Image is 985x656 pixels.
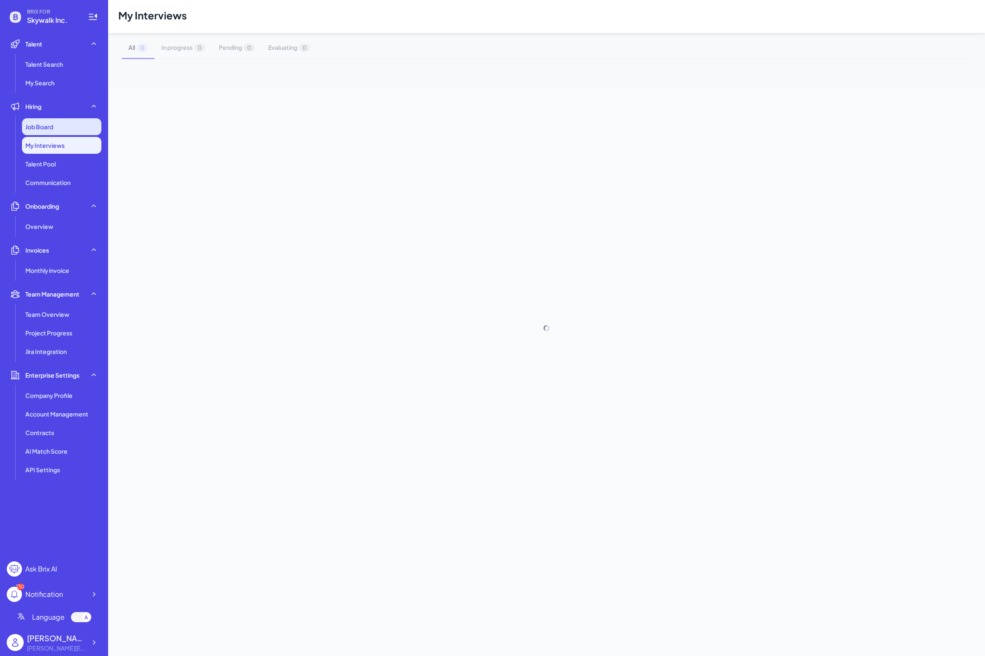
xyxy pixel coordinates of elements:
span: Team Overview [25,310,69,318]
span: Language [32,612,65,622]
span: Jira Integration [25,347,67,356]
span: Account Management [25,410,88,418]
div: 130 [17,583,24,590]
div: Ask Brix AI [25,564,57,574]
span: AI Match Score [25,447,68,455]
span: API Settings [25,465,60,474]
span: Enterprise Settings [25,371,79,379]
span: My Search [25,79,54,87]
span: Talent Search [25,60,63,68]
span: Job Board [25,122,53,131]
span: Talent [25,40,42,48]
span: Overview [25,222,53,231]
span: BRIX FOR [27,8,78,15]
span: Hiring [25,102,41,111]
span: Onboarding [25,202,59,210]
span: Monthly invoice [25,266,69,275]
span: Team Management [25,290,79,298]
span: Talent Pool [25,160,56,168]
span: Project Progress [25,329,72,337]
span: Company Profile [25,391,73,400]
span: Invoices [25,246,49,254]
img: user_logo.png [7,634,24,651]
span: My Interviews [25,141,65,150]
div: jackie@skywalk.ai [27,644,86,653]
span: Skywalk Inc. [27,15,78,25]
span: Communication [25,178,71,187]
span: Contracts [25,428,54,437]
div: Jackie [27,632,86,644]
div: Notification [25,589,63,599]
